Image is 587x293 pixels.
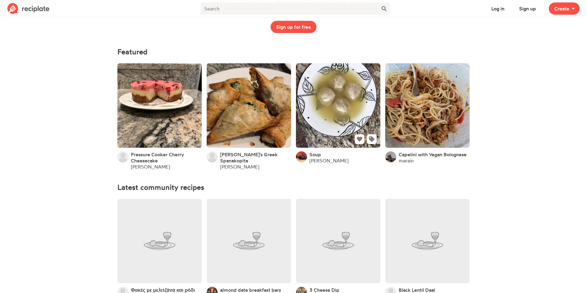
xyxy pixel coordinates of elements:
[117,183,470,191] h4: Latest community recipes
[131,151,202,164] a: Pressure Cooker Cherry Cheesecake
[201,2,378,15] input: Search
[554,5,569,12] span: Create
[514,2,541,15] button: Sign up
[385,151,396,162] img: User's avatar
[131,151,184,164] span: Pressure Cooker Cherry Cheesecake
[296,151,307,162] img: User's avatar
[309,151,321,158] a: Soup
[309,287,339,293] a: 3 Cheese Dip
[131,287,195,293] a: Φακές με μελιτζάνα και ρόδι
[486,2,510,15] button: Log in
[117,48,470,56] h4: Featured
[220,164,259,170] a: [PERSON_NAME]
[207,151,218,162] img: User's avatar
[399,287,435,293] a: Black Lentil Daal
[117,151,128,162] img: User's avatar
[271,21,316,33] button: Sign up for free
[220,287,281,293] a: almond date breakfast bars
[131,164,170,170] a: [PERSON_NAME]
[309,158,349,164] a: [PERSON_NAME]
[399,151,467,158] a: Capelini with Vegan Bolognese
[7,3,50,14] img: Reciplate
[220,151,278,164] span: [PERSON_NAME]'s Greek Spanakopita
[220,151,291,164] a: [PERSON_NAME]'s Greek Spanakopita
[549,2,580,15] button: Create
[399,158,414,164] a: marain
